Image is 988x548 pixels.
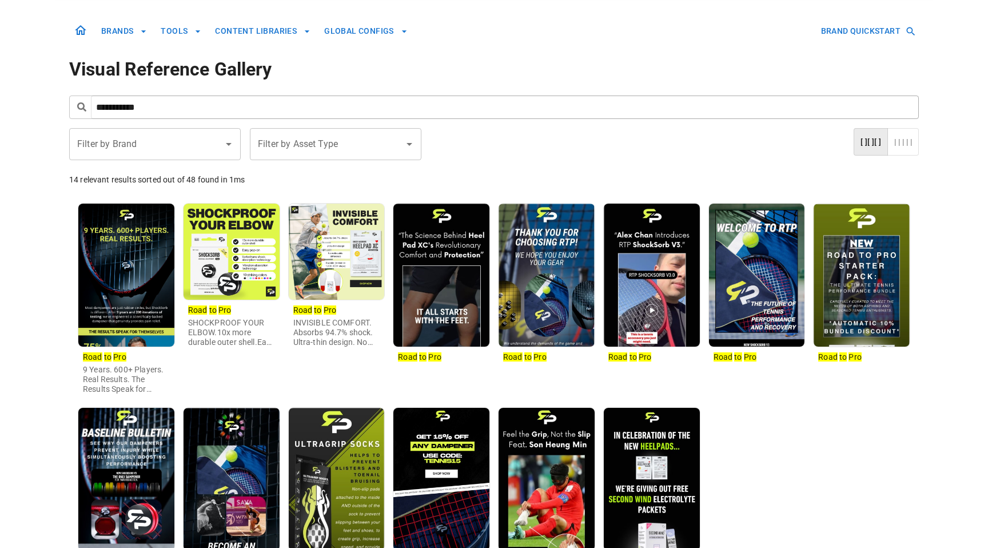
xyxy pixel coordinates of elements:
[113,352,126,362] em: Pro
[608,352,628,362] em: Road
[499,204,595,347] img: Image
[887,128,919,156] button: masonry layout
[78,204,174,347] img: Image
[709,204,805,347] img: Image
[524,352,532,362] em: to
[289,204,385,300] img: Image
[854,128,919,156] div: layout toggle
[401,136,417,152] button: Open
[156,21,206,42] button: TOOLS
[419,352,427,362] em: to
[69,55,919,83] h1: Visual Reference Gallery
[83,365,165,518] span: 9 Years. 600+ Players. Real Results. The Results Speak for Themselves. 75% Players reported reduc...
[839,352,847,362] em: to
[184,204,280,300] img: Image
[639,352,651,362] em: Pro
[104,352,111,362] em: to
[428,352,441,362] em: Pro
[324,305,336,315] em: Pro
[293,305,313,315] em: Road
[69,175,245,184] span: 14 relevant results sorted out of 48 found in 1ms
[818,352,838,362] em: Road
[314,305,321,315] em: to
[734,352,742,362] em: to
[854,128,889,156] button: card layout
[188,305,208,315] em: Road
[209,305,217,315] em: to
[83,352,102,362] em: Road
[293,318,373,385] span: INVISIBLE COMFORT. Absorbs 94.7% shock. Ultra-thin design. No noticeable difference. Durable (tes...
[393,204,489,347] img: Image
[320,21,412,42] button: GLOBAL CONFIGS
[816,21,919,42] button: BRAND QUICKSTART
[503,352,523,362] em: Road
[814,204,910,347] img: Image
[97,21,152,42] button: BRANDS
[188,318,275,404] span: SHOCKPROOF YOUR ELBOW.10x more durable outer shell.Easy pop-on.Sorbothane shock absorption techno...
[714,352,733,362] em: Road
[221,136,237,152] button: Open
[848,352,861,362] em: Pro
[218,305,231,315] em: Pro
[210,21,315,42] button: CONTENT LIBRARIES
[604,204,700,347] img: Image
[398,352,417,362] em: Road
[533,352,546,362] em: Pro
[744,352,756,362] em: Pro
[630,352,637,362] em: to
